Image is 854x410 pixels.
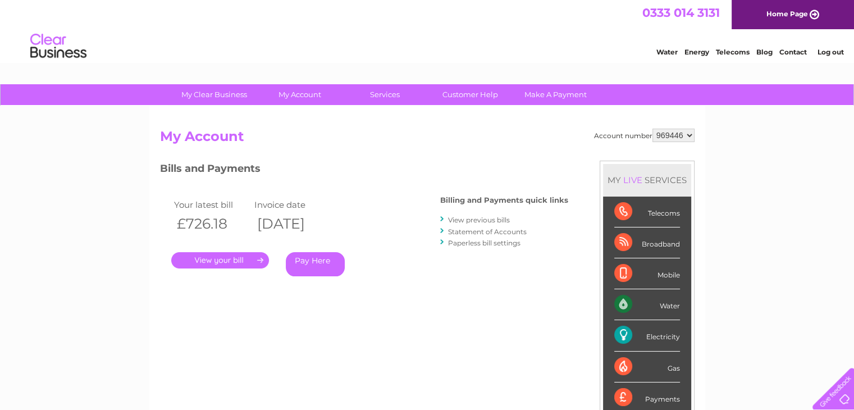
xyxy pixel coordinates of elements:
[160,129,695,150] h2: My Account
[171,197,252,212] td: Your latest bill
[614,227,680,258] div: Broadband
[614,352,680,382] div: Gas
[286,252,345,276] a: Pay Here
[171,252,269,268] a: .
[30,29,87,63] img: logo.png
[614,258,680,289] div: Mobile
[160,161,568,180] h3: Bills and Payments
[448,216,510,224] a: View previous bills
[594,129,695,142] div: Account number
[817,48,843,56] a: Log out
[614,320,680,351] div: Electricity
[603,164,691,196] div: MY SERVICES
[448,227,527,236] a: Statement of Accounts
[162,6,693,54] div: Clear Business is a trading name of Verastar Limited (registered in [GEOGRAPHIC_DATA] No. 3667643...
[252,212,332,235] th: [DATE]
[756,48,773,56] a: Blog
[440,196,568,204] h4: Billing and Payments quick links
[448,239,520,247] a: Paperless bill settings
[779,48,807,56] a: Contact
[684,48,709,56] a: Energy
[642,6,720,20] a: 0333 014 3131
[614,289,680,320] div: Water
[253,84,346,105] a: My Account
[424,84,517,105] a: Customer Help
[614,197,680,227] div: Telecoms
[252,197,332,212] td: Invoice date
[171,212,252,235] th: £726.18
[656,48,678,56] a: Water
[509,84,602,105] a: Make A Payment
[716,48,750,56] a: Telecoms
[621,175,645,185] div: LIVE
[168,84,261,105] a: My Clear Business
[339,84,431,105] a: Services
